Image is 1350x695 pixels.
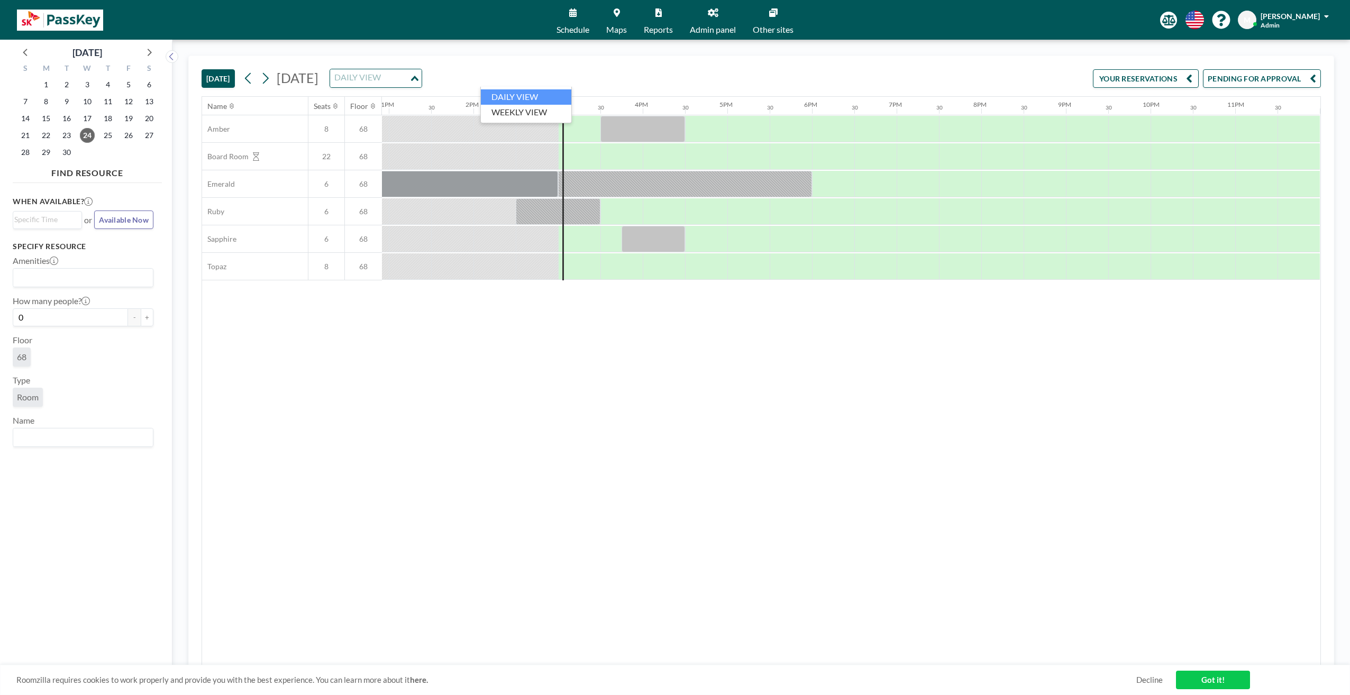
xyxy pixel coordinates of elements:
[1093,69,1199,88] button: YOUR RESERVATIONS
[428,104,435,111] div: 30
[141,308,153,326] button: +
[202,179,235,189] span: Emerald
[1106,104,1112,111] div: 30
[13,296,90,306] label: How many people?
[99,215,149,224] span: Available Now
[1244,15,1251,25] span: M
[39,128,53,143] span: Monday, September 22, 2025
[308,262,344,271] span: 8
[80,77,95,92] span: Wednesday, September 3, 2025
[598,104,604,111] div: 30
[118,62,139,76] div: F
[36,62,57,76] div: M
[59,145,74,160] span: Tuesday, September 30, 2025
[57,62,77,76] div: T
[1275,104,1281,111] div: 30
[18,94,33,109] span: Sunday, September 7, 2025
[331,71,408,85] input: Search for option
[59,128,74,143] span: Tuesday, September 23, 2025
[207,102,227,111] div: Name
[17,352,26,362] span: 68
[277,70,318,86] span: [DATE]
[142,77,157,92] span: Saturday, September 6, 2025
[14,214,76,225] input: Search for option
[314,102,331,111] div: Seats
[142,128,157,143] span: Saturday, September 27, 2025
[13,255,58,266] label: Amenities
[13,335,32,345] label: Floor
[767,104,773,111] div: 30
[39,77,53,92] span: Monday, September 1, 2025
[77,62,98,76] div: W
[1203,69,1321,88] button: PENDING FOR APPROVAL
[345,262,382,271] span: 68
[202,69,235,88] button: [DATE]
[852,104,858,111] div: 30
[59,94,74,109] span: Tuesday, September 9, 2025
[59,111,74,126] span: Tuesday, September 16, 2025
[142,111,157,126] span: Saturday, September 20, 2025
[39,111,53,126] span: Monday, September 15, 2025
[17,10,103,31] img: organization-logo
[1227,100,1244,108] div: 11PM
[72,45,102,60] div: [DATE]
[889,100,902,108] div: 7PM
[39,94,53,109] span: Monday, September 8, 2025
[202,207,224,216] span: Ruby
[59,77,74,92] span: Tuesday, September 2, 2025
[39,145,53,160] span: Monday, September 29, 2025
[18,145,33,160] span: Sunday, September 28, 2025
[121,77,136,92] span: Friday, September 5, 2025
[121,111,136,126] span: Friday, September 19, 2025
[14,431,147,444] input: Search for option
[345,234,382,244] span: 68
[80,111,95,126] span: Wednesday, September 17, 2025
[308,152,344,161] span: 22
[804,100,817,108] div: 6PM
[142,94,157,109] span: Saturday, September 13, 2025
[18,111,33,126] span: Sunday, September 14, 2025
[13,163,162,178] h4: FIND RESOURCE
[84,215,92,225] span: or
[513,104,519,111] div: 30
[345,207,382,216] span: 68
[682,104,689,111] div: 30
[1058,100,1071,108] div: 9PM
[635,100,648,108] div: 4PM
[330,69,422,87] div: Search for option
[308,234,344,244] span: 6
[973,100,987,108] div: 8PM
[94,211,153,229] button: Available Now
[101,94,115,109] span: Thursday, September 11, 2025
[128,308,141,326] button: -
[101,128,115,143] span: Thursday, September 25, 2025
[690,25,736,34] span: Admin panel
[16,675,1136,685] span: Roomzilla requires cookies to work properly and provide you with the best experience. You can lea...
[97,62,118,76] div: T
[202,124,230,134] span: Amber
[13,212,81,227] div: Search for option
[345,124,382,134] span: 68
[345,152,382,161] span: 68
[101,77,115,92] span: Thursday, September 4, 2025
[606,25,627,34] span: Maps
[18,128,33,143] span: Sunday, September 21, 2025
[1176,671,1250,689] a: Got it!
[1190,104,1197,111] div: 30
[13,269,153,287] div: Search for option
[550,100,563,108] div: 3PM
[80,128,95,143] span: Wednesday, September 24, 2025
[17,392,39,403] span: Room
[121,94,136,109] span: Friday, September 12, 2025
[719,100,733,108] div: 5PM
[753,25,793,34] span: Other sites
[350,102,368,111] div: Floor
[1021,104,1027,111] div: 30
[13,428,153,446] div: Search for option
[80,94,95,109] span: Wednesday, September 10, 2025
[644,25,673,34] span: Reports
[202,152,249,161] span: Board Room
[13,242,153,251] h3: Specify resource
[1261,12,1320,21] span: [PERSON_NAME]
[308,124,344,134] span: 8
